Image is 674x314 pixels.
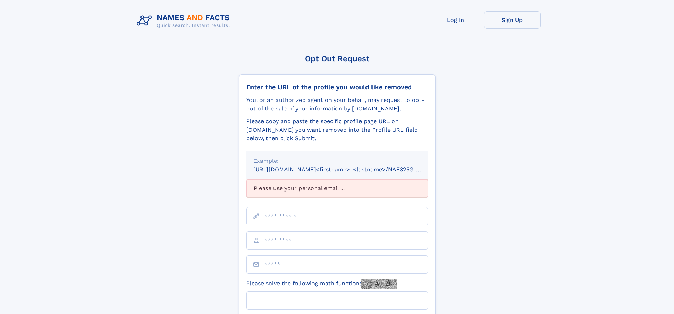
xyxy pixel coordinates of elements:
div: Please use your personal email ... [246,179,428,197]
div: You, or an authorized agent on your behalf, may request to opt-out of the sale of your informatio... [246,96,428,113]
a: Log In [427,11,484,29]
a: Sign Up [484,11,541,29]
div: Enter the URL of the profile you would like removed [246,83,428,91]
img: Logo Names and Facts [134,11,236,30]
div: Please copy and paste the specific profile page URL on [DOMAIN_NAME] you want removed into the Pr... [246,117,428,143]
label: Please solve the following math function: [246,279,397,289]
small: [URL][DOMAIN_NAME]<firstname>_<lastname>/NAF325G-xxxxxxxx [253,166,442,173]
div: Opt Out Request [239,54,436,63]
div: Example: [253,157,421,165]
